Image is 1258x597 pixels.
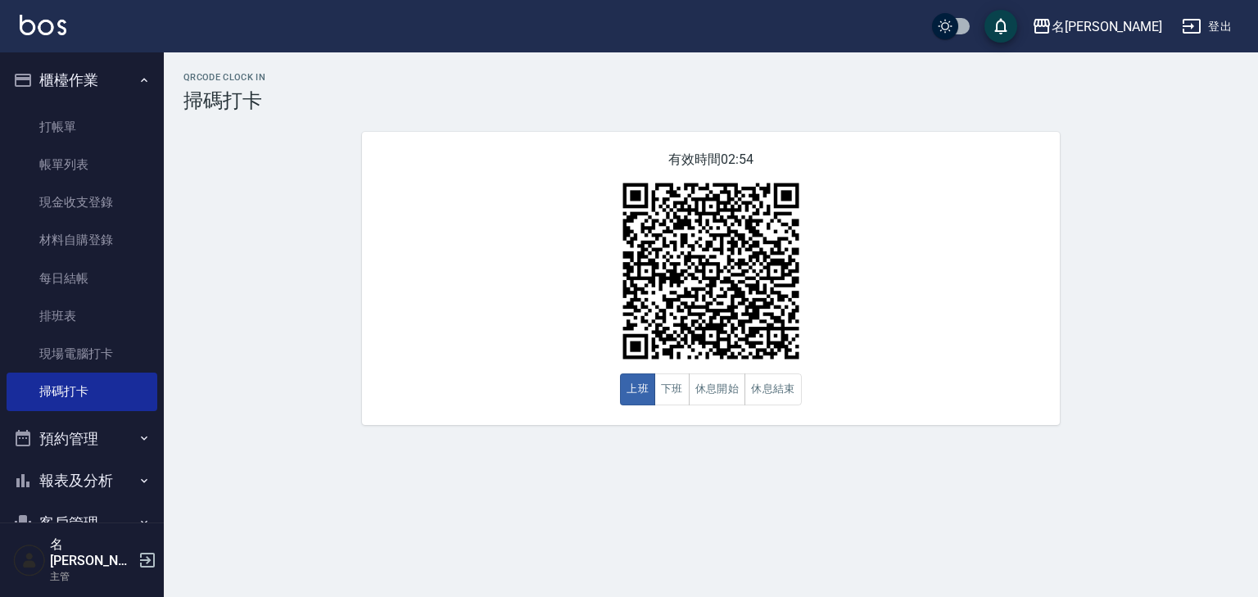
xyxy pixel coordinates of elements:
a: 材料自購登錄 [7,221,157,259]
a: 掃碼打卡 [7,373,157,410]
button: save [984,10,1017,43]
button: 登出 [1175,11,1238,42]
a: 現金收支登錄 [7,183,157,221]
button: 櫃檯作業 [7,59,157,102]
button: 上班 [620,373,655,405]
a: 打帳單 [7,108,157,146]
a: 每日結帳 [7,260,157,297]
button: 客戶管理 [7,502,157,545]
a: 帳單列表 [7,146,157,183]
h2: QRcode Clock In [183,72,1238,83]
a: 排班表 [7,297,157,335]
button: 預約管理 [7,418,157,460]
button: 報表及分析 [7,459,157,502]
button: 休息開始 [689,373,746,405]
h3: 掃碼打卡 [183,89,1238,112]
button: 名[PERSON_NAME] [1025,10,1169,43]
button: 下班 [654,373,690,405]
button: 休息結束 [744,373,802,405]
img: Logo [20,15,66,35]
img: Person [13,544,46,577]
div: 有效時間 02:54 [362,132,1060,425]
h5: 名[PERSON_NAME] [50,536,133,569]
p: 主管 [50,569,133,584]
a: 現場電腦打卡 [7,335,157,373]
div: 名[PERSON_NAME] [1052,16,1162,37]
